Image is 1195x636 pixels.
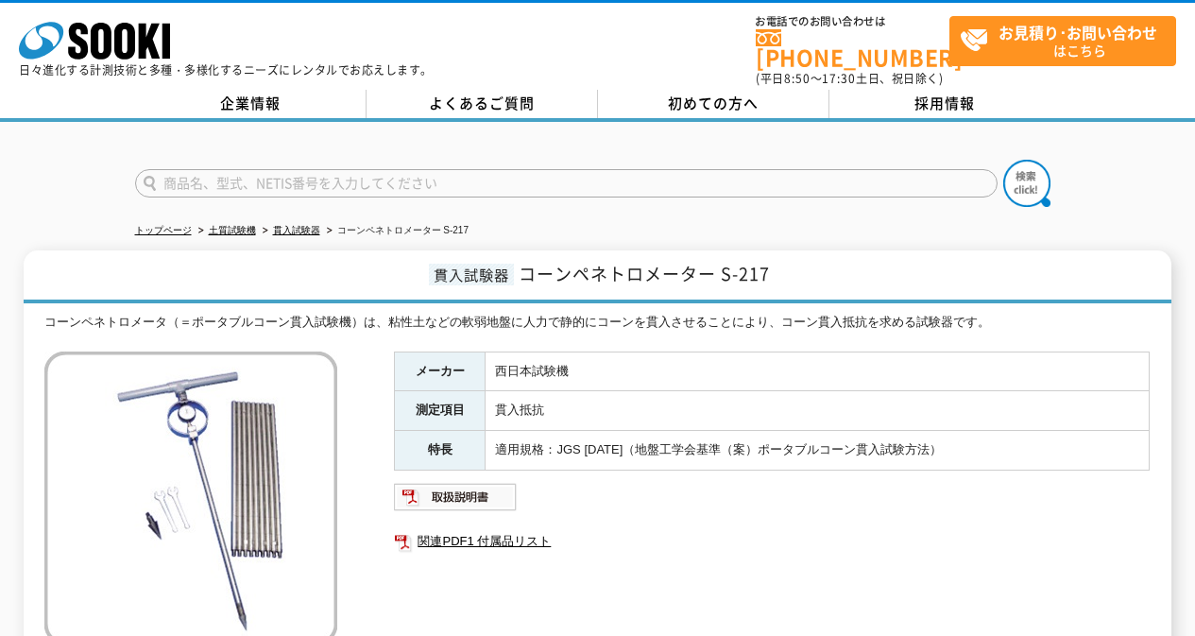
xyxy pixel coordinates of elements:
div: コーンペネトロメータ（＝ポータブルコーン貫入試験機）は、粘性土などの軟弱地盤に人力で静的にコーンを貫入させることにより、コーン貫入抵抗を求める試験器です。 [44,313,1150,333]
span: 8:50 [784,70,811,87]
a: 採用情報 [829,90,1061,118]
a: トップページ [135,225,192,235]
span: (平日 ～ 土日、祝日除く) [756,70,943,87]
th: 測定項目 [395,391,486,431]
img: btn_search.png [1003,160,1050,207]
td: 貫入抵抗 [486,391,1150,431]
strong: お見積り･お問い合わせ [999,21,1157,43]
a: 関連PDF1 付属品リスト [394,529,1150,554]
span: はこちら [960,17,1175,64]
a: 初めての方へ [598,90,829,118]
span: 初めての方へ [668,93,759,113]
a: 土質試験機 [209,225,256,235]
th: 特長 [395,431,486,471]
span: お電話でのお問い合わせは [756,16,949,27]
span: 貫入試験器 [429,264,514,285]
a: お見積り･お問い合わせはこちら [949,16,1176,66]
span: コーンペネトロメーター S-217 [519,261,770,286]
input: 商品名、型式、NETIS番号を入力してください [135,169,998,198]
li: コーンペネトロメーター S-217 [323,221,469,241]
p: 日々進化する計測技術と多種・多様化するニーズにレンタルでお応えします。 [19,64,433,76]
a: よくあるご質問 [367,90,598,118]
td: 西日本試験機 [486,352,1150,391]
span: 17:30 [822,70,856,87]
a: 貫入試験器 [273,225,320,235]
a: 企業情報 [135,90,367,118]
a: 取扱説明書 [394,494,518,508]
th: メーカー [395,352,486,391]
a: [PHONE_NUMBER] [756,29,949,68]
td: 適用規格：JGS [DATE]（地盤工学会基準（案）ポータブルコーン貫入試験方法） [486,431,1150,471]
img: 取扱説明書 [394,482,518,512]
